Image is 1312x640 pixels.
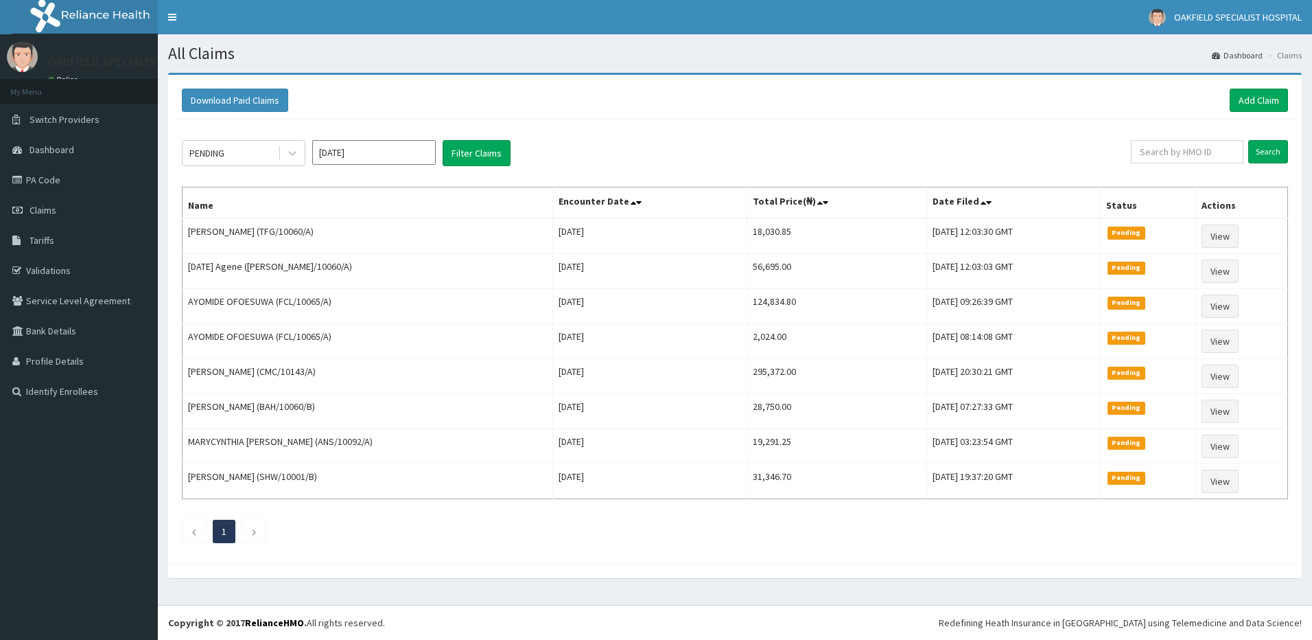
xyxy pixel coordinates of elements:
[1230,89,1288,112] a: Add Claim
[1108,367,1145,379] span: Pending
[30,144,74,156] span: Dashboard
[222,525,226,538] a: Page 1 is your current page
[183,324,553,359] td: AYOMIDE OFOESUWA (FCL/10065/A)
[552,289,747,324] td: [DATE]
[30,234,54,247] span: Tariffs
[1248,140,1288,163] input: Search
[747,289,926,324] td: 124,834.80
[48,75,81,84] a: Online
[183,394,553,429] td: [PERSON_NAME] (BAH/10060/B)
[1131,140,1243,163] input: Search by HMO ID
[927,464,1101,499] td: [DATE] 19:37:20 GMT
[1108,472,1145,484] span: Pending
[552,324,747,359] td: [DATE]
[245,617,304,629] a: RelianceHMO
[251,525,257,538] a: Next page
[552,464,747,499] td: [DATE]
[927,429,1101,464] td: [DATE] 03:23:54 GMT
[1108,297,1145,309] span: Pending
[1174,11,1302,23] span: OAKFIELD SPECIALIST HOSPITAL
[1149,9,1166,26] img: User Image
[1101,187,1196,219] th: Status
[552,187,747,219] th: Encounter Date
[168,45,1302,62] h1: All Claims
[1212,49,1263,61] a: Dashboard
[927,254,1101,289] td: [DATE] 12:03:03 GMT
[1108,332,1145,344] span: Pending
[1202,295,1239,318] a: View
[182,89,288,112] button: Download Paid Claims
[1202,225,1239,248] a: View
[30,204,56,216] span: Claims
[747,254,926,289] td: 56,695.00
[443,140,511,166] button: Filter Claims
[552,429,747,464] td: [DATE]
[927,324,1101,359] td: [DATE] 08:14:08 GMT
[1202,435,1239,458] a: View
[183,429,553,464] td: MARYCYNTHIA [PERSON_NAME] (ANS/10092/A)
[312,140,436,165] input: Select Month and Year
[747,464,926,499] td: 31,346.70
[48,56,220,68] p: OAKFIELD SPECIALIST HOSPITAL
[552,254,747,289] td: [DATE]
[1264,49,1302,61] li: Claims
[1108,262,1145,274] span: Pending
[927,218,1101,254] td: [DATE] 12:03:30 GMT
[927,394,1101,429] td: [DATE] 07:27:33 GMT
[183,218,553,254] td: [PERSON_NAME] (TFG/10060/A)
[747,187,926,219] th: Total Price(₦)
[189,146,224,160] div: PENDING
[747,324,926,359] td: 2,024.00
[927,289,1101,324] td: [DATE] 09:26:39 GMT
[1202,365,1239,388] a: View
[927,359,1101,394] td: [DATE] 20:30:21 GMT
[1202,330,1239,353] a: View
[1108,437,1145,449] span: Pending
[1108,227,1145,239] span: Pending
[747,359,926,394] td: 295,372.00
[1195,187,1287,219] th: Actions
[552,218,747,254] td: [DATE]
[747,394,926,429] td: 28,750.00
[7,41,38,72] img: User Image
[1202,260,1239,283] a: View
[183,464,553,499] td: [PERSON_NAME] (SHW/10001/B)
[183,289,553,324] td: AYOMIDE OFOESUWA (FCL/10065/A)
[1202,400,1239,423] a: View
[191,525,197,538] a: Previous page
[183,254,553,289] td: [DATE] Agene ([PERSON_NAME]/10060/A)
[927,187,1101,219] th: Date Filed
[1108,402,1145,414] span: Pending
[747,218,926,254] td: 18,030.85
[552,359,747,394] td: [DATE]
[1202,470,1239,493] a: View
[183,187,553,219] th: Name
[168,617,307,629] strong: Copyright © 2017 .
[30,113,99,126] span: Switch Providers
[552,394,747,429] td: [DATE]
[747,429,926,464] td: 19,291.25
[939,616,1302,630] div: Redefining Heath Insurance in [GEOGRAPHIC_DATA] using Telemedicine and Data Science!
[183,359,553,394] td: [PERSON_NAME] (CMC/10143/A)
[158,605,1312,640] footer: All rights reserved.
